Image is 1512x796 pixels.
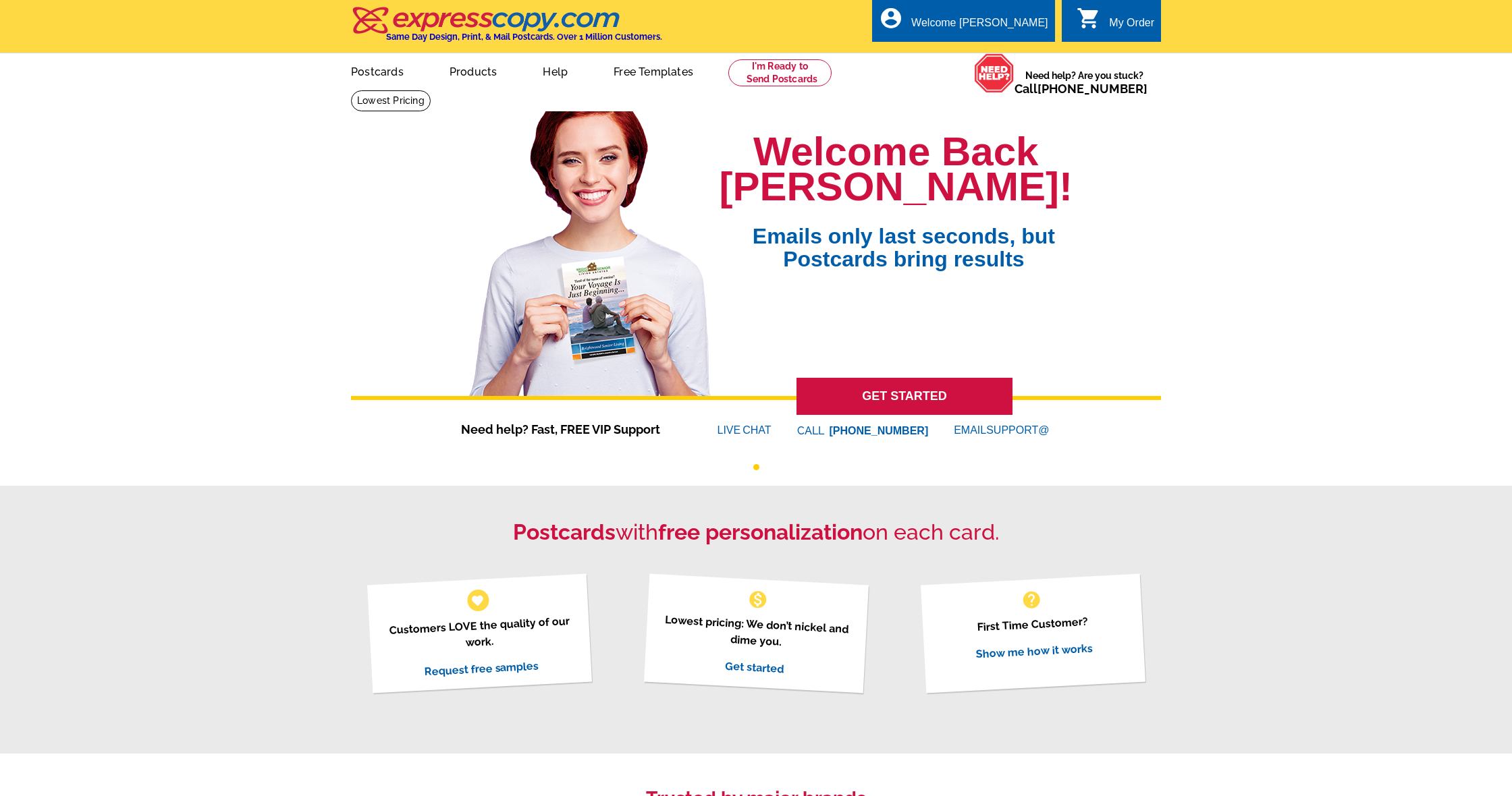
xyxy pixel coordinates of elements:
[1015,69,1154,96] span: Need help? Are you stuck?
[470,593,485,607] span: favorite
[386,32,662,42] h4: Same Day Design, Print, & Mail Postcards. Over 1 Million Customers.
[986,422,1051,438] font: SUPPORT@
[975,642,1093,660] a: Show me how it works
[724,659,784,675] a: Get started
[1077,6,1101,30] i: shopping_cart
[735,204,1073,271] span: Emails only last seconds, but Postcards bring results
[461,420,677,438] span: Need help? Fast, FREE VIP Support
[660,611,851,654] p: Lowest pricing: We don’t nickel and dime you.
[879,6,903,30] i: account_circle
[1109,17,1154,36] div: My Order
[1021,589,1042,610] span: help
[747,589,769,610] span: monetization_on
[1037,82,1147,96] a: [PHONE_NUMBER]
[1077,15,1154,32] a: shopping_cart My Order
[513,519,616,544] strong: Postcards
[753,464,759,470] button: 1 of 1
[423,659,539,678] a: Request free samples
[592,55,715,86] a: Free Templates
[718,422,743,438] font: LIVE
[351,16,662,42] a: Same Day Design, Print, & Mail Postcards. Over 1 Million Customers.
[658,519,863,544] strong: free personalization
[383,613,574,655] p: Customers LOVE the quality of our work.
[974,53,1015,93] img: help
[461,101,720,396] img: welcome-back-logged-in.png
[521,55,589,86] a: Help
[428,55,519,86] a: Products
[329,55,425,86] a: Postcards
[718,424,772,436] a: LIVECHAT
[351,519,1161,545] h2: with on each card.
[796,378,1013,415] a: GET STARTED
[1015,82,1147,96] span: Call
[937,611,1127,637] p: First Time Customer?
[911,17,1048,36] div: Welcome [PERSON_NAME]
[720,134,1073,204] h1: Welcome Back [PERSON_NAME]!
